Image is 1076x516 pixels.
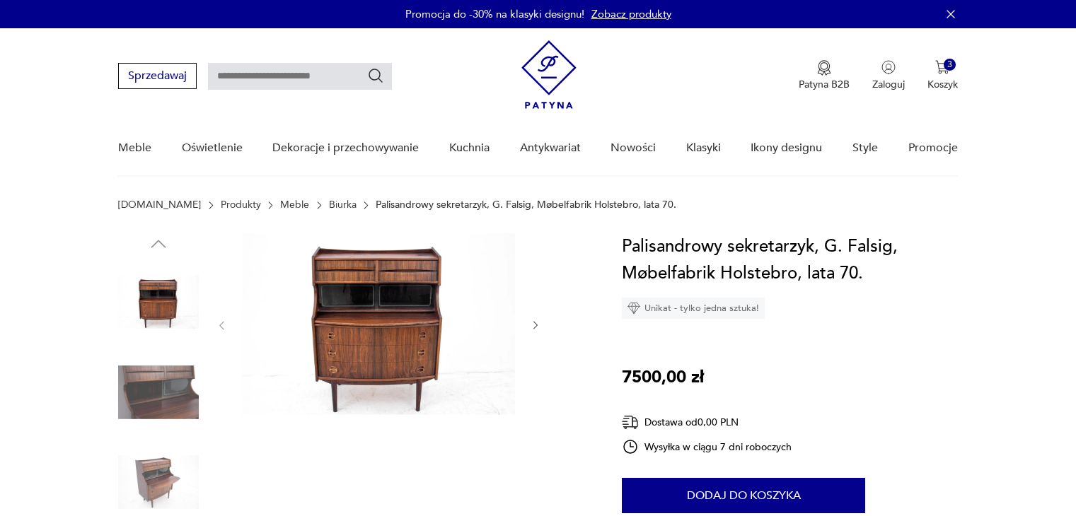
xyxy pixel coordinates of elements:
[242,233,515,415] img: Zdjęcie produktu Palisandrowy sekretarzyk, G. Falsig, Møbelfabrik Holstebro, lata 70.
[376,199,676,211] p: Palisandrowy sekretarzyk, G. Falsig, Møbelfabrik Holstebro, lata 70.
[686,121,721,175] a: Klasyki
[944,59,956,71] div: 3
[221,199,261,211] a: Produkty
[799,60,850,91] a: Ikona medaluPatyna B2B
[881,60,896,74] img: Ikonka użytkownika
[627,302,640,315] img: Ikona diamentu
[852,121,878,175] a: Style
[118,121,151,175] a: Meble
[118,63,197,89] button: Sprzedawaj
[329,199,357,211] a: Biurka
[367,67,384,84] button: Szukaj
[927,78,958,91] p: Koszyk
[622,438,792,455] div: Wysyłka w ciągu 7 dni roboczych
[622,233,958,287] h1: Palisandrowy sekretarzyk, G. Falsig, Møbelfabrik Holstebro, lata 70.
[927,60,958,91] button: 3Koszyk
[622,414,792,431] div: Dostawa od 0,00 PLN
[280,199,309,211] a: Meble
[449,121,490,175] a: Kuchnia
[908,121,958,175] a: Promocje
[872,78,905,91] p: Zaloguj
[272,121,419,175] a: Dekoracje i przechowywanie
[799,60,850,91] button: Patyna B2B
[611,121,656,175] a: Nowości
[118,262,199,342] img: Zdjęcie produktu Palisandrowy sekretarzyk, G. Falsig, Møbelfabrik Holstebro, lata 70.
[622,364,704,391] p: 7500,00 zł
[622,298,765,319] div: Unikat - tylko jedna sztuka!
[182,121,243,175] a: Oświetlenie
[118,72,197,82] a: Sprzedawaj
[118,199,201,211] a: [DOMAIN_NAME]
[872,60,905,91] button: Zaloguj
[405,7,584,21] p: Promocja do -30% na klasyki designu!
[817,60,831,76] img: Ikona medalu
[622,478,865,513] button: Dodaj do koszyka
[935,60,949,74] img: Ikona koszyka
[520,121,581,175] a: Antykwariat
[751,121,822,175] a: Ikony designu
[622,414,639,431] img: Ikona dostawy
[521,40,577,109] img: Patyna - sklep z meblami i dekoracjami vintage
[591,7,671,21] a: Zobacz produkty
[118,352,199,433] img: Zdjęcie produktu Palisandrowy sekretarzyk, G. Falsig, Møbelfabrik Holstebro, lata 70.
[799,78,850,91] p: Patyna B2B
